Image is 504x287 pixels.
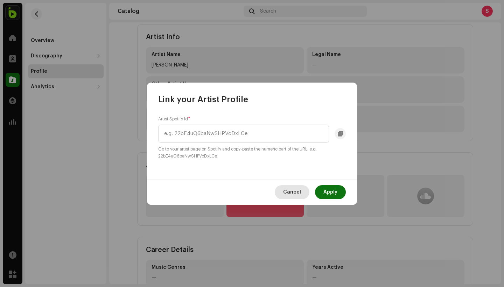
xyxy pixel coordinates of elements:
span: Apply [323,185,337,199]
input: e.g. 22bE4uQ6baNwSHPVcDxLCe [158,125,329,143]
span: Link your Artist Profile [158,94,248,105]
button: Apply [315,185,346,199]
label: Artist Spotify Id [158,116,190,122]
button: Cancel [275,185,309,199]
small: Go to your artist page on Spotify and copy-paste the numeric part of the URL. e.g. 22bE4uQ6baNwSH... [158,146,346,160]
span: Cancel [283,185,301,199]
